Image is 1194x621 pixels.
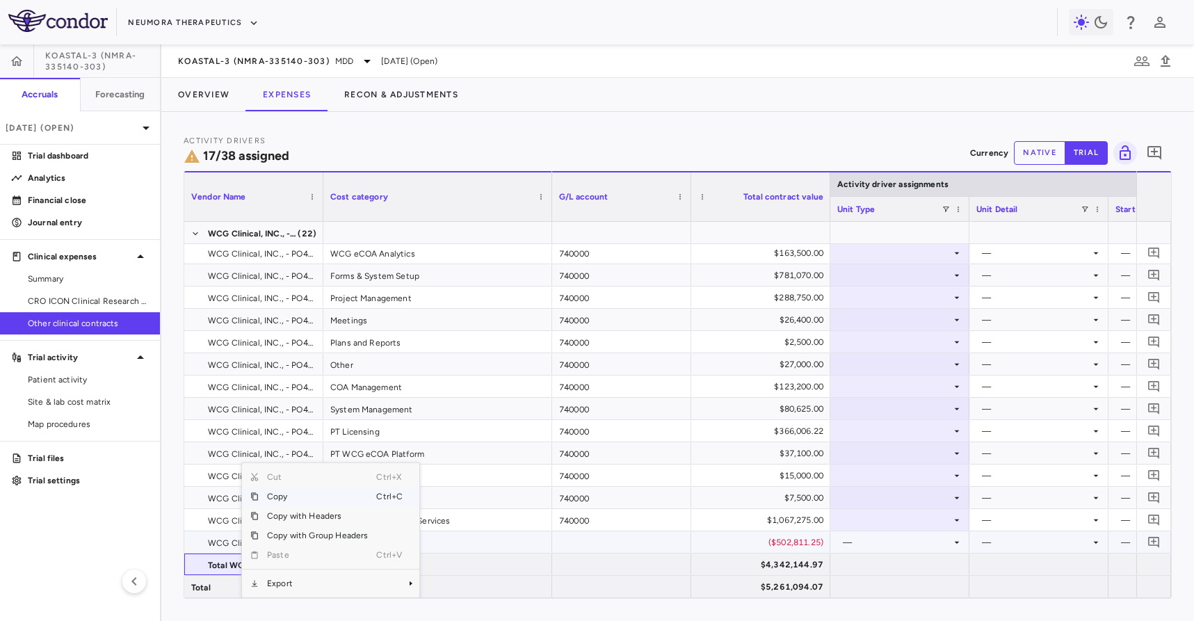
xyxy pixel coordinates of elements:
svg: Add comment [1147,424,1161,437]
svg: Add comment [1147,380,1161,393]
div: — [982,331,1090,353]
div: 740000 [552,465,691,486]
div: $366,006.22 [704,420,823,442]
span: Total [191,576,211,599]
div: — [982,398,1090,420]
button: Add comment [1145,444,1163,462]
p: Clinical expenses [28,250,132,263]
div: Estimated Translation Services [323,509,552,531]
button: trial [1065,141,1108,165]
button: Add comment [1145,421,1163,440]
div: 740000 [552,376,691,397]
div: $37,100.00 [704,442,823,465]
span: KOASTAL-3 (NMRA-335140-303) [45,50,160,72]
span: Ctrl+V [376,545,407,565]
div: COA Management [323,376,552,397]
span: Export [259,574,376,593]
div: 740000 [552,487,691,508]
span: Cost category [330,192,388,202]
button: Add comment [1145,466,1163,485]
div: $7,500.00 [704,487,823,509]
div: Forms & System Setup [323,264,552,286]
span: G/L account [559,192,608,202]
div: — [982,465,1090,487]
div: 740000 [552,353,691,375]
img: logo-full-SnFGN8VE.png [8,10,108,32]
span: Site & lab cost matrix [28,396,149,408]
button: Add comment [1145,399,1163,418]
div: — [982,420,1090,442]
span: WCG Clinical, INC., - PO4789 [208,243,315,265]
span: WCG Clinical, INC., - PO4789 [208,421,315,443]
button: native [1014,141,1065,165]
span: WCG Clinical, INC., - PO4789 [208,443,315,465]
p: Trial dashboard [28,150,149,162]
span: WCG Clinical, INC., - PO4789 [208,265,315,287]
span: Summary [28,273,149,285]
button: Add comment [1145,310,1163,329]
p: Financial close [28,194,149,207]
div: — [982,242,1090,264]
div: 740000 [552,442,691,464]
span: Paste [259,545,376,565]
svg: Add comment [1147,268,1161,282]
span: WCG Clinical, INC., - PO4789 [208,398,315,421]
button: Add comment [1145,377,1163,396]
div: — [982,309,1090,331]
p: Journal entry [28,216,149,229]
span: Copy with Group Headers [259,526,376,545]
button: Add comment [1143,141,1166,165]
button: Add comment [1145,488,1163,507]
div: ($502,811.25) [704,531,823,554]
div: — [982,509,1090,531]
span: Total contract value [743,192,823,202]
div: — [982,531,1090,554]
button: Add comment [1145,332,1163,351]
span: WCG Clinical, INC., - PO4789 [208,376,315,398]
div: 740000 [552,309,691,330]
span: Map procedures [28,418,149,430]
span: Cut [259,467,376,487]
button: Neumora Therapeutics [128,12,259,34]
div: $5,261,094.07 [704,576,823,598]
div: Plans and Reports [323,331,552,353]
svg: Add comment [1147,291,1161,304]
div: $1,067,275.00 [704,509,823,531]
div: 740000 [552,242,691,264]
svg: Add comment [1147,246,1161,259]
svg: Add comment [1147,513,1161,526]
p: Trial settings [28,474,149,487]
div: $4,342,144.97 [704,554,823,576]
button: Overview [161,78,246,111]
div: — [982,442,1090,465]
div: Discounts [323,531,552,553]
p: Analytics [28,172,149,184]
span: Vendor Name [191,192,246,202]
div: $27,000.00 [704,353,823,376]
div: PT WCG eCOA Platform [323,442,552,464]
h6: Accruals [22,88,58,101]
span: WCG Clinical, INC., - PO4789 [208,487,315,510]
span: Other clinical contracts [28,317,149,330]
span: WCG Clinical, INC., - PO4789 [208,309,315,332]
span: WCG Clinical, INC., - PO4789 [208,287,315,309]
div: 740000 [552,264,691,286]
span: WCG Clinical, INC., - PO4789 [208,532,315,554]
span: Unit Type [837,204,875,214]
span: Lock grid [1108,141,1137,165]
span: Ctrl+X [376,467,407,487]
div: 740000 [552,509,691,531]
span: Unit Detail [976,204,1018,214]
p: Trial activity [28,351,132,364]
span: WCG Clinical, INC., - PO4789 [208,354,315,376]
button: Add comment [1145,288,1163,307]
div: PT Other [323,487,552,508]
div: PT Training [323,465,552,486]
span: WCG Clinical, INC., - PO4789 [208,223,296,245]
div: — [982,353,1090,376]
div: 740000 [552,331,691,353]
div: $26,400.00 [704,309,823,331]
span: Activity Drivers [184,136,266,145]
p: Trial files [28,452,149,465]
div: System Management [323,398,552,419]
